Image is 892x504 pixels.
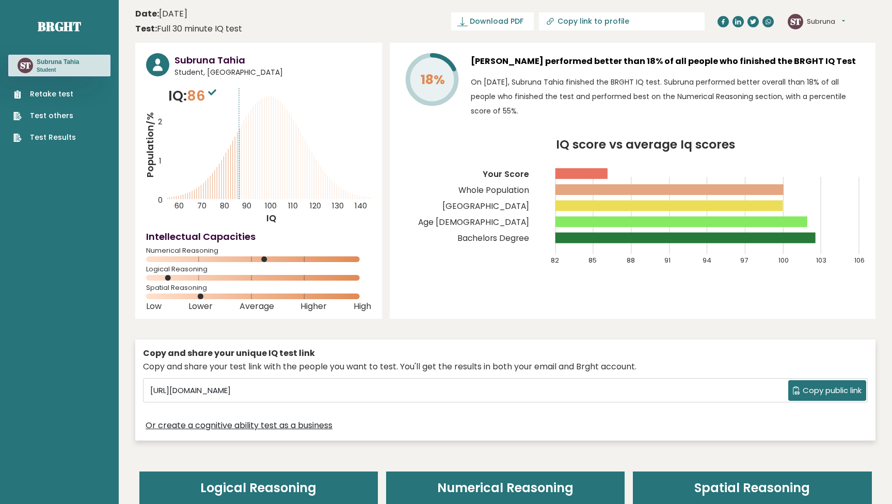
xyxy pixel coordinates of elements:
tspan: 70 [197,200,206,211]
tspan: 97 [740,255,748,265]
h4: Intellectual Capacities [146,230,371,243]
tspan: 94 [703,255,711,265]
tspan: Age [DEMOGRAPHIC_DATA] [418,217,529,227]
tspan: Population/% [144,112,156,177]
h3: Subruna Tahia [174,53,371,67]
tspan: 130 [332,200,344,211]
button: Copy public link [788,380,866,401]
a: Or create a cognitive ability test as a business [146,419,332,432]
tspan: 0 [158,194,163,205]
tspan: 90 [242,200,251,211]
span: 86 [187,86,219,105]
p: IQ: [168,86,219,106]
tspan: 18% [421,71,445,89]
a: Download PDF [451,12,534,30]
tspan: 88 [627,255,635,265]
span: Download PDF [470,16,523,27]
tspan: 103 [816,255,826,265]
span: Higher [300,304,327,308]
div: Copy and share your unique IQ test link [143,347,868,360]
a: Brght [38,18,81,35]
b: Date: [135,8,159,20]
h3: Subruna Tahia [37,58,79,66]
b: Test: [135,23,157,35]
tspan: IQ [266,212,276,224]
tspan: Whole Population [458,185,529,196]
tspan: 100 [778,255,789,265]
span: Logical Reasoning [146,267,371,271]
tspan: Your Score [483,169,529,180]
a: Test others [13,110,76,121]
span: High [354,304,371,308]
span: Lower [188,304,213,308]
text: ST [790,15,801,27]
tspan: 100 [265,200,277,211]
span: Spatial Reasoning [146,286,371,290]
tspan: 91 [664,255,671,265]
div: Full 30 minute IQ test [135,23,242,35]
tspan: 80 [220,200,229,211]
tspan: 1 [159,155,162,166]
tspan: IQ score vs average Iq scores [556,136,735,153]
tspan: 85 [588,255,597,265]
div: Copy and share your test link with the people you want to test. You'll get the results in both yo... [143,361,868,373]
p: Student [37,67,79,74]
a: Retake test [13,89,76,100]
text: ST [20,59,31,71]
button: Subruna [807,17,845,27]
span: Low [146,304,162,308]
span: Copy public link [803,385,862,397]
tspan: 60 [174,200,184,211]
span: Student, [GEOGRAPHIC_DATA] [174,67,371,78]
h3: [PERSON_NAME] performed better than 18% of all people who finished the BRGHT IQ Test [471,53,865,70]
tspan: [GEOGRAPHIC_DATA] [442,201,529,212]
tspan: 120 [310,200,321,211]
a: Test Results [13,132,76,143]
span: Numerical Reasoning [146,249,371,253]
tspan: Bachelors Degree [457,233,529,243]
tspan: 140 [355,200,367,211]
time: [DATE] [135,8,187,20]
tspan: 106 [854,255,865,265]
p: On [DATE], Subruna Tahia finished the BRGHT IQ test. Subruna performed better overall than 18% of... [471,75,865,118]
tspan: 110 [288,200,298,211]
span: Average [240,304,274,308]
tspan: 82 [551,255,559,265]
tspan: 2 [158,116,162,127]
